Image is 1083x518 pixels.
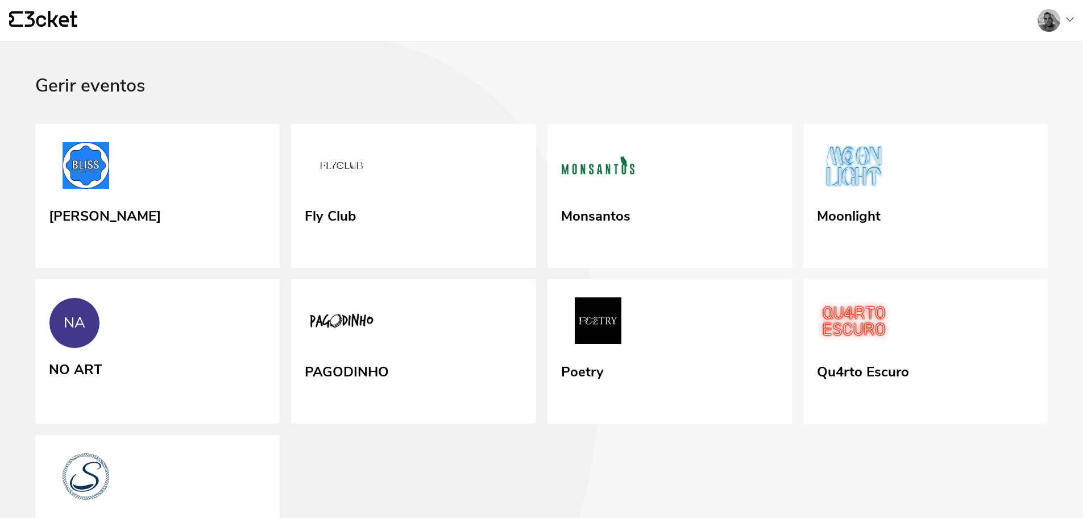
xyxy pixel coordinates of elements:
div: Monsantos [561,204,630,225]
div: [PERSON_NAME] [49,204,161,225]
a: PAGODINHO PAGODINHO [291,279,536,424]
img: BLISS Vilamoura [49,142,123,193]
div: NA [64,314,85,331]
img: Monsantos [561,142,635,193]
a: NA NO ART [35,279,280,421]
div: Fly Club [305,204,356,225]
img: Seaventy [49,453,123,504]
a: Qu4rto Escuro Qu4rto Escuro [803,279,1048,424]
img: Fly Club [305,142,379,193]
div: Gerir eventos [35,76,1048,124]
div: Poetry [561,360,604,380]
a: {' '} [9,11,77,30]
a: Monsantos Monsantos [547,124,792,268]
a: Poetry Poetry [547,279,792,424]
div: Qu4rto Escuro [817,360,909,380]
g: {' '} [9,11,23,27]
img: PAGODINHO [305,297,379,349]
a: Fly Club Fly Club [291,124,536,268]
img: Moonlight [817,142,891,193]
div: NO ART [49,358,102,378]
div: PAGODINHO [305,360,389,380]
img: Qu4rto Escuro [817,297,891,349]
div: Moonlight [817,204,881,225]
a: BLISS Vilamoura [PERSON_NAME] [35,124,280,268]
img: Poetry [561,297,635,349]
a: Moonlight Moonlight [803,124,1048,268]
